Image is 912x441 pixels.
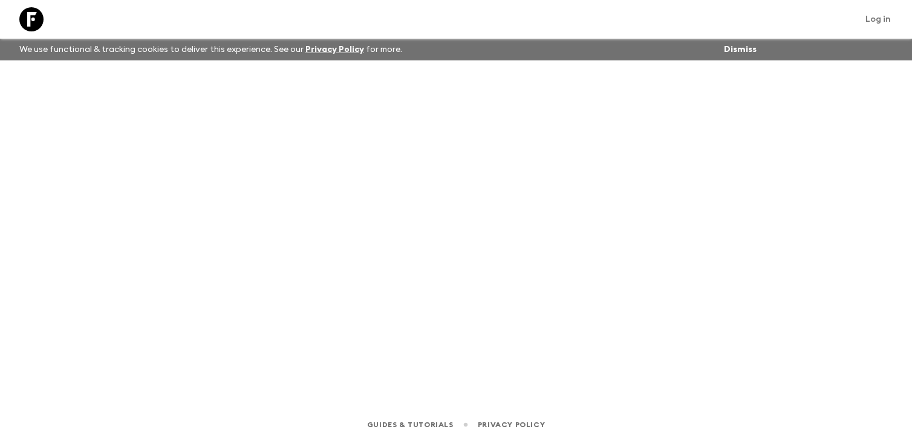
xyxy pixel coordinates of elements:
a: Privacy Policy [305,45,364,54]
p: We use functional & tracking cookies to deliver this experience. See our for more. [15,39,407,60]
a: Guides & Tutorials [367,418,454,431]
a: Log in [859,11,897,28]
button: Dismiss [721,41,760,58]
a: Privacy Policy [478,418,545,431]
